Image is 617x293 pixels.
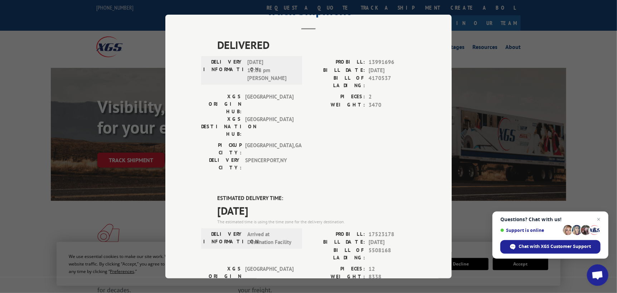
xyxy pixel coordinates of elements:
[308,74,365,89] label: BILL OF LADING:
[500,228,560,233] span: Support is online
[308,93,365,101] label: PIECES:
[587,264,608,286] div: Open chat
[308,247,365,262] label: BILL OF LADING:
[245,141,293,157] span: [GEOGRAPHIC_DATA] , GA
[500,240,601,254] div: Chat with XGS Customer Support
[203,58,244,83] label: DELIVERY INFORMATION:
[217,194,416,203] label: ESTIMATED DELIVERY TIME:
[203,230,244,247] label: DELIVERY INFORMATION:
[308,238,365,247] label: BILL DATE:
[369,238,416,247] span: [DATE]
[369,101,416,109] span: 3470
[369,230,416,239] span: 17523178
[201,93,242,115] label: XGS ORIGIN HUB:
[519,243,591,250] span: Chat with XGS Customer Support
[369,247,416,262] span: 5508168
[247,230,296,247] span: Arrived at Destination Facility
[500,217,601,222] span: Questions? Chat with us!
[217,37,416,53] span: DELIVERED
[308,58,365,66] label: PROBILL:
[245,265,293,288] span: [GEOGRAPHIC_DATA]
[308,230,365,239] label: PROBILL:
[201,115,242,138] label: XGS DESTINATION HUB:
[369,66,416,75] span: [DATE]
[201,265,242,288] label: XGS ORIGIN HUB:
[308,66,365,75] label: BILL DATE:
[369,58,416,66] span: 13991696
[308,265,365,273] label: PIECES:
[308,273,365,281] label: WEIGHT:
[217,219,416,225] div: The estimated time is using the time zone for the delivery destination.
[201,157,242,172] label: DELIVERY CITY:
[369,93,416,101] span: 2
[369,273,416,281] span: 8338
[245,93,293,115] span: [GEOGRAPHIC_DATA]
[247,58,296,83] span: [DATE] 12:08 pm [PERSON_NAME]
[217,203,416,219] span: [DATE]
[308,101,365,109] label: WEIGHT:
[369,265,416,273] span: 12
[245,157,293,172] span: SPENCERPORT , NY
[369,74,416,89] span: 4170537
[245,115,293,138] span: [GEOGRAPHIC_DATA]
[594,215,603,224] span: Close chat
[201,141,242,157] label: PICKUP CITY:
